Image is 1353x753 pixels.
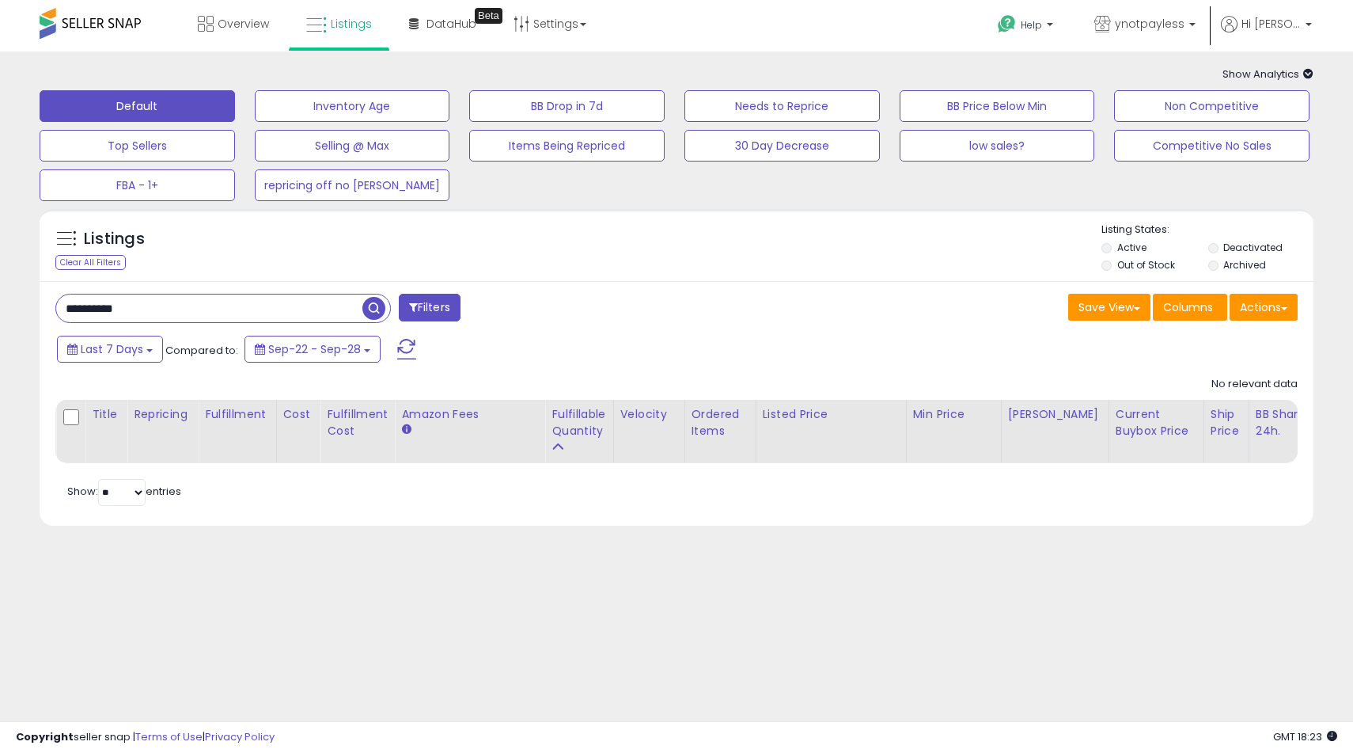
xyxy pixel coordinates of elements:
button: Columns [1153,294,1227,321]
span: Hi [PERSON_NAME] [1241,16,1301,32]
div: Listed Price [763,406,900,423]
label: Out of Stock [1117,258,1175,272]
span: Help [1021,18,1042,32]
button: Save View [1068,294,1150,321]
div: Title [92,406,120,423]
span: Compared to: [165,343,238,358]
p: Listing States: [1101,222,1313,238]
a: Help [985,2,1069,51]
label: Active [1117,241,1146,254]
button: BB Drop in 7d [469,90,665,122]
span: ynotpayless [1115,16,1184,32]
small: Amazon Fees. [401,423,411,437]
button: low sales? [900,130,1095,162]
div: [PERSON_NAME] [1008,406,1102,423]
button: Competitive No Sales [1114,130,1309,162]
button: Top Sellers [40,130,235,162]
button: repricing off no [PERSON_NAME] [255,169,450,201]
h5: Listings [84,228,145,250]
div: Clear All Filters [55,255,126,270]
button: Default [40,90,235,122]
div: BB Share 24h. [1256,406,1313,439]
button: Inventory Age [255,90,450,122]
button: Needs to Reprice [684,90,880,122]
span: Sep-22 - Sep-28 [268,341,361,357]
span: Overview [218,16,269,32]
button: Actions [1230,294,1298,321]
div: Min Price [913,406,995,423]
div: Tooltip anchor [475,8,502,24]
span: Show: entries [67,484,181,499]
button: 30 Day Decrease [684,130,880,162]
button: Last 7 Days [57,336,163,363]
div: Cost [283,406,314,423]
span: Show Analytics [1222,67,1313,82]
div: Ordered Items [692,406,749,439]
button: Filters [399,294,460,321]
i: Get Help [997,14,1017,34]
span: Columns [1163,299,1213,315]
div: Current Buybox Price [1116,406,1197,439]
span: DataHub [426,16,476,32]
button: Sep-22 - Sep-28 [244,336,381,363]
label: Deactivated [1223,241,1283,254]
button: FBA - 1+ [40,169,235,201]
label: Archived [1223,258,1266,272]
span: Last 7 Days [81,341,143,357]
div: Ship Price [1211,406,1242,439]
a: Hi [PERSON_NAME] [1221,16,1312,51]
div: Fulfillment Cost [327,406,388,439]
button: Items Being Repriced [469,130,665,162]
button: Selling @ Max [255,130,450,162]
button: BB Price Below Min [900,90,1095,122]
div: Amazon Fees [401,406,538,423]
button: Non Competitive [1114,90,1309,122]
span: Listings [331,16,372,32]
div: Repricing [134,406,191,423]
div: Velocity [620,406,678,423]
div: Fulfillment [205,406,269,423]
div: No relevant data [1211,377,1298,392]
div: Fulfillable Quantity [551,406,606,439]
